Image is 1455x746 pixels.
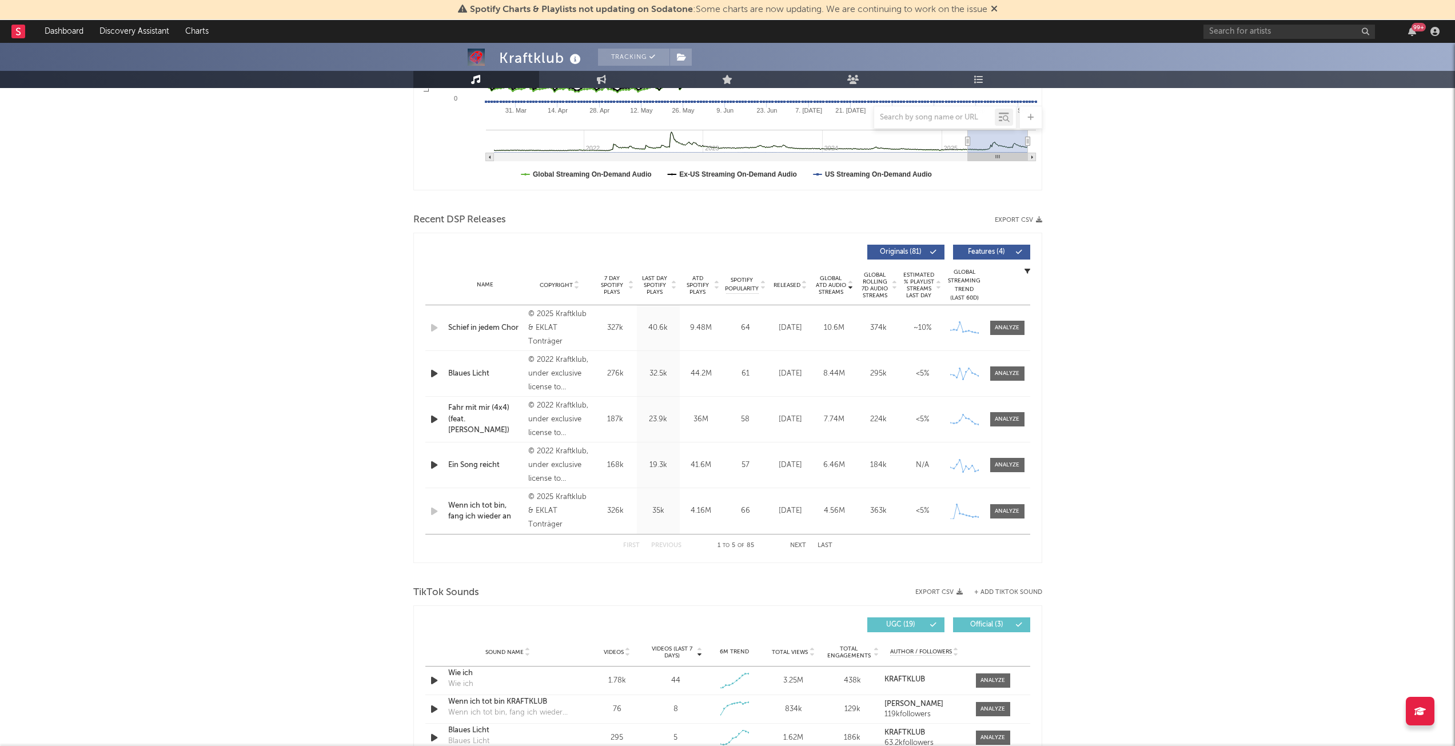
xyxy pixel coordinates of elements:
[448,322,523,334] a: Schief in jedem Chor
[826,645,872,659] span: Total Engagements
[448,696,568,708] div: Wenn ich tot bin KRAFTKLUB
[725,322,766,334] div: 64
[597,505,634,517] div: 326k
[528,445,591,486] div: © 2022 Kraftklub, under exclusive license to Universal Music GmbH
[597,322,634,334] div: 327k
[448,725,568,736] a: Blaues Licht
[37,20,91,43] a: Dashboard
[903,272,935,299] span: Estimated % Playlist Streams Last Day
[903,322,942,334] div: ~ 10 %
[640,505,677,517] div: 35k
[953,617,1030,632] button: Official(3)
[640,460,677,471] div: 19.3k
[874,113,995,122] input: Search by song name or URL
[890,648,952,656] span: Author / Followers
[591,704,644,715] div: 76
[771,414,810,425] div: [DATE]
[708,648,761,656] div: 6M Trend
[815,414,854,425] div: 7.74M
[597,460,634,471] div: 168k
[533,170,652,178] text: Global Streaming On-Demand Audio
[470,5,693,14] span: Spotify Charts & Playlists not updating on Sodatone
[774,282,800,289] span: Released
[960,249,1013,256] span: Features ( 4 )
[640,414,677,425] div: 23.9k
[903,414,942,425] div: <5%
[683,414,720,425] div: 36M
[704,539,767,553] div: 1 5 85
[671,675,680,687] div: 44
[1203,25,1375,39] input: Search for artists
[826,675,879,687] div: 438k
[683,460,720,471] div: 41.6M
[640,322,677,334] div: 40.6k
[683,275,713,296] span: ATD Spotify Plays
[448,402,523,436] a: Fahr mit mir (4x4) (feat. [PERSON_NAME])
[1412,23,1426,31] div: 99 +
[884,700,943,708] strong: [PERSON_NAME]
[867,245,944,260] button: Originals(81)
[725,276,759,293] span: Spotify Popularity
[725,460,766,471] div: 57
[738,543,744,548] span: of
[725,368,766,380] div: 61
[597,275,627,296] span: 7 Day Spotify Plays
[859,460,898,471] div: 184k
[598,49,669,66] button: Tracking
[960,621,1013,628] span: Official ( 3 )
[818,542,832,549] button: Last
[591,675,644,687] div: 1.78k
[528,308,591,349] div: © 2025 Kraftklub & EKLAT Tonträger
[470,5,987,14] span: : Some charts are now updating. We are continuing to work on the issue
[640,275,670,296] span: Last Day Spotify Plays
[604,649,624,656] span: Videos
[867,617,944,632] button: UGC(19)
[815,368,854,380] div: 8.44M
[528,399,591,440] div: © 2022 Kraftklub, under exclusive license to Universal Music GmbH
[884,676,964,684] a: KRAFTKLUB
[1408,27,1416,36] button: 99+
[448,281,523,289] div: Name
[826,732,879,744] div: 186k
[915,589,963,596] button: Export CSV
[177,20,217,43] a: Charts
[953,245,1030,260] button: Features(4)
[815,460,854,471] div: 6.46M
[649,645,695,659] span: Videos (last 7 days)
[963,589,1042,596] button: + Add TikTok Sound
[995,217,1042,224] button: Export CSV
[859,368,898,380] div: 295k
[640,368,677,380] div: 32.5k
[683,322,720,334] div: 9.48M
[651,542,681,549] button: Previous
[723,543,730,548] span: to
[448,668,568,679] a: Wie ich
[597,368,634,380] div: 276k
[903,368,942,380] div: <5%
[448,500,523,522] a: Wenn ich tot bin, fang ich wieder an
[767,675,820,687] div: 3.25M
[771,368,810,380] div: [DATE]
[815,505,854,517] div: 4.56M
[448,707,568,719] div: Wenn ich tot bin, fang ich wieder an
[683,505,720,517] div: 4.16M
[597,414,634,425] div: 187k
[679,170,797,178] text: Ex-US Streaming On-Demand Audio
[540,282,573,289] span: Copyright
[767,732,820,744] div: 1.62M
[875,249,927,256] span: Originals ( 81 )
[991,5,998,14] span: Dismiss
[448,460,523,471] a: Ein Song reicht
[453,95,457,102] text: 0
[683,368,720,380] div: 44.2M
[771,460,810,471] div: [DATE]
[859,322,898,334] div: 374k
[974,589,1042,596] button: + Add TikTok Sound
[859,272,891,299] span: Global Rolling 7D Audio Streams
[673,732,677,744] div: 5
[422,19,430,92] text: Luminate Daily Streams
[903,460,942,471] div: N/A
[859,414,898,425] div: 224k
